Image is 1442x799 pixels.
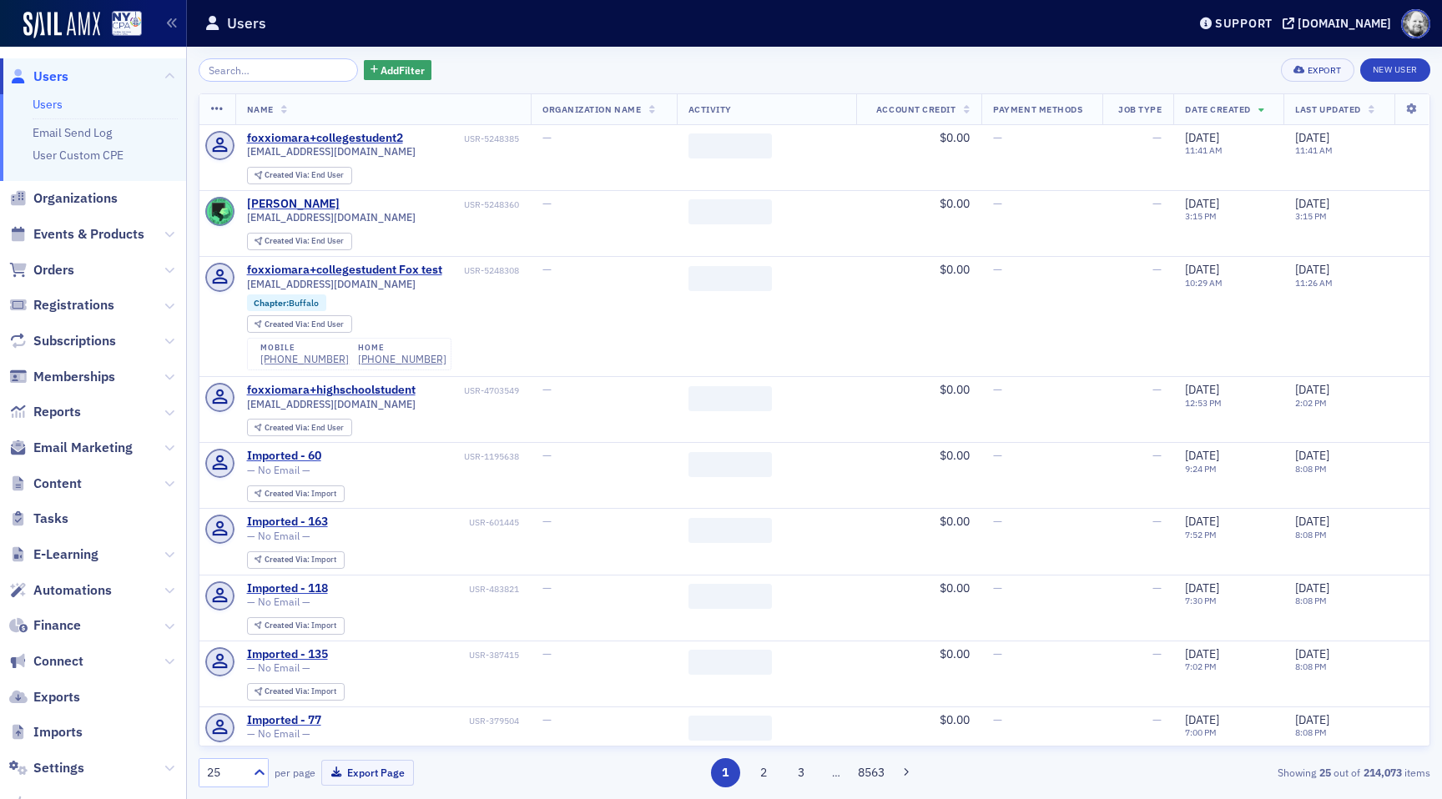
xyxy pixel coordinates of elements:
button: 1 [711,758,740,787]
button: [DOMAIN_NAME] [1283,18,1397,29]
span: $0.00 [940,580,970,595]
a: Settings [9,759,84,777]
a: foxxiomara+collegestudent2 [247,131,403,146]
div: mobile [260,343,349,353]
span: — [993,448,1002,463]
span: Memberships [33,368,115,386]
span: [DATE] [1295,262,1329,277]
div: End User [265,237,344,246]
div: USR-387415 [330,650,519,661]
span: Created Via : [265,319,311,329]
a: [PHONE_NUMBER] [260,353,349,365]
span: — [542,130,552,145]
span: — [993,646,1002,661]
div: Created Via: Import [247,485,345,503]
div: USR-1195638 [324,451,519,462]
span: Organizations [33,189,118,208]
img: SailAMX [23,12,100,38]
span: — [993,712,1002,727]
span: [DATE] [1295,196,1329,211]
time: 8:08 PM [1295,529,1327,540]
a: foxxiomara+highschoolstudent [247,383,416,398]
span: — [1152,580,1162,595]
a: [PHONE_NUMBER] [358,353,446,365]
time: 3:15 PM [1295,210,1327,222]
a: Exports [9,688,80,706]
span: [DATE] [1185,130,1219,145]
span: Created Via : [265,488,311,499]
span: — [993,130,1002,145]
a: New User [1360,58,1430,82]
a: [PERSON_NAME] [247,197,340,212]
span: [DATE] [1295,646,1329,661]
div: Showing out of items [1031,765,1430,780]
div: Import [265,555,336,565]
a: Registrations [9,296,114,314]
span: $0.00 [940,514,970,529]
a: User Custom CPE [33,148,124,163]
span: ‌ [688,716,772,741]
a: foxxiomara+collegestudent Fox test [247,263,442,278]
span: Imports [33,723,83,741]
a: Connect [9,652,83,671]
span: [DATE] [1295,712,1329,727]
span: Name [247,103,274,115]
span: [DATE] [1185,196,1219,211]
button: 8563 [857,758,886,787]
div: [DOMAIN_NAME] [1298,16,1391,31]
a: Finance [9,616,81,635]
span: Add Filter [381,63,425,78]
span: [DATE] [1185,514,1219,529]
time: 11:41 AM [1295,144,1333,156]
a: Imported - 118 [247,581,328,596]
span: Created Via : [265,620,311,631]
div: Created Via: End User [247,419,352,436]
div: 25 [207,764,244,781]
div: Created Via: Import [247,617,345,635]
div: Import [265,621,336,631]
span: — [1152,646,1162,661]
span: — [993,382,1002,397]
span: [EMAIL_ADDRESS][DOMAIN_NAME] [247,211,416,224]
span: ‌ [688,650,772,675]
time: 7:52 PM [1185,529,1217,540]
span: Automations [33,581,112,600]
span: $0.00 [940,448,970,463]
a: Imported - 163 [247,515,328,530]
time: 11:41 AM [1185,144,1223,156]
span: [DATE] [1185,382,1219,397]
time: 12:53 PM [1185,397,1222,409]
span: — [542,448,552,463]
a: Email Marketing [9,439,133,457]
span: [DATE] [1295,382,1329,397]
button: AddFilter [364,60,432,81]
span: $0.00 [940,646,970,661]
span: — [993,580,1002,595]
span: Activity [688,103,732,115]
span: Reports [33,403,81,421]
button: 2 [749,758,778,787]
span: ‌ [688,199,772,224]
span: — No Email — [247,530,310,542]
div: Created Via: End User [247,233,352,250]
span: Subscriptions [33,332,116,350]
a: Subscriptions [9,332,116,350]
span: — [1152,196,1162,211]
span: Exports [33,688,80,706]
span: Chapter : [254,297,289,309]
span: $0.00 [940,262,970,277]
div: Support [1215,16,1273,31]
button: Export Page [321,760,414,786]
span: — [542,514,552,529]
span: Email Marketing [33,439,133,457]
a: Content [9,475,82,493]
span: $0.00 [940,130,970,145]
div: Import [265,687,336,696]
a: E-Learning [9,545,98,564]
span: — No Email — [247,595,310,608]
div: End User [265,320,344,329]
span: Job Type [1118,103,1162,115]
